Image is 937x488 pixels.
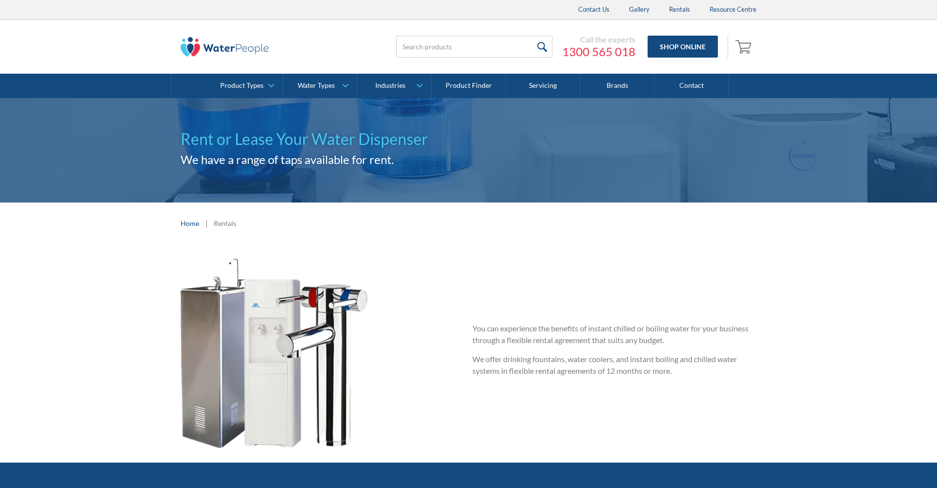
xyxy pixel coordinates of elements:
a: Product Finder [431,74,506,98]
p: We offer drinking fountains, water coolers, and instant boiling and chilled water systems in flex... [472,353,756,377]
h2: We have a range of taps available for rent. [181,151,756,168]
a: Water Types [283,74,357,98]
div: Product Types [220,81,264,90]
a: Open empty cart [733,35,756,59]
input: Search products [396,36,552,58]
a: Product Types [208,74,282,98]
a: Shop Online [648,36,718,58]
h1: Rent or Lease Your Water Dispenser [181,127,756,151]
div: | [204,217,209,229]
div: Call the experts [562,35,635,44]
a: 1300 565 018 [562,44,635,59]
img: fountain cooler tap group [181,259,367,448]
a: Brands [580,74,654,98]
img: shopping cart [735,39,754,54]
div: Water Types [298,81,335,90]
div: Industries [375,81,406,90]
a: Contact [654,74,729,98]
img: The Water People [181,37,268,57]
a: Home [181,218,199,228]
a: Industries [357,74,431,98]
p: You can experience the benefits of instant chilled or boiling water for your business through a f... [472,323,756,346]
div: Rentals [214,218,236,228]
a: Servicing [506,74,580,98]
